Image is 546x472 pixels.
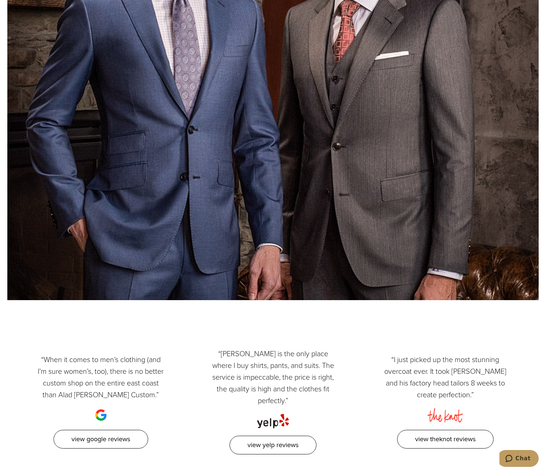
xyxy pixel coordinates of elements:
p: “When it comes to men’s clothing (and I’m sure women’s, too), there is no better custom shop on t... [37,354,165,401]
p: “I just picked up the most stunning overcoat ever. It took [PERSON_NAME] and his factory head tai... [381,354,509,401]
a: View TheKnot Reviews [397,430,494,449]
img: the knot [428,401,463,423]
img: yelp [257,406,289,428]
a: View Yelp Reviews [230,436,316,454]
img: google [94,401,108,423]
a: View Google Reviews [54,430,148,449]
iframe: Opens a widget where you can chat to one of our agents [499,450,539,468]
p: “[PERSON_NAME] is the only place where I buy shirts, pants, and suits. The service is impeccable,... [209,348,337,406]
